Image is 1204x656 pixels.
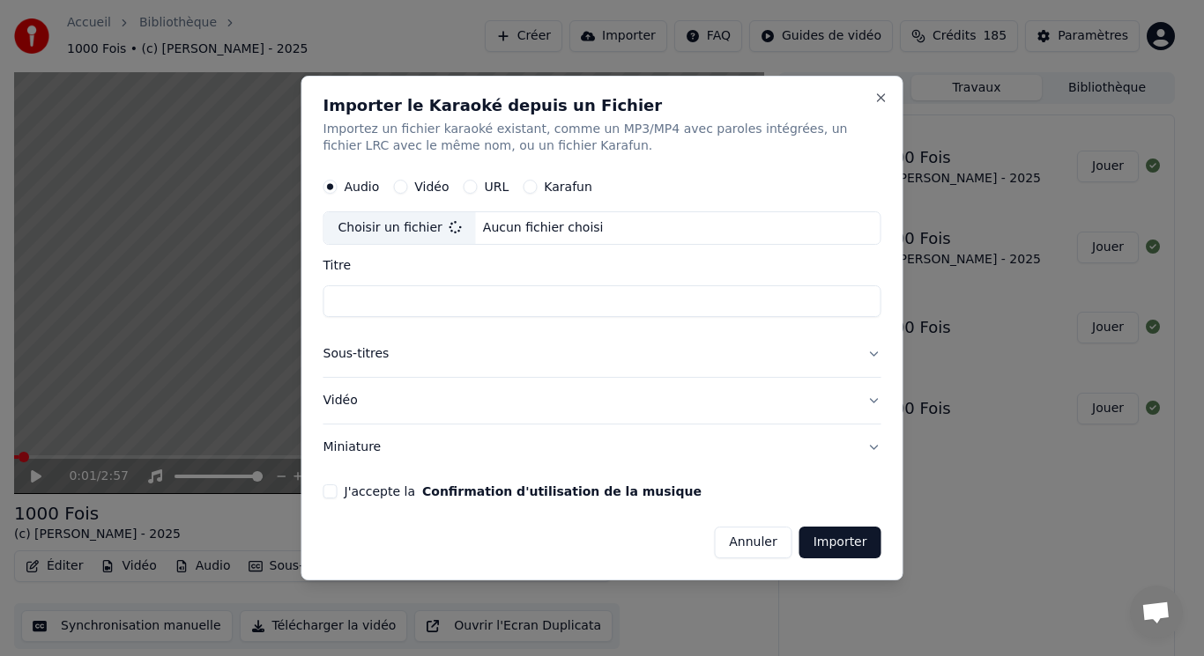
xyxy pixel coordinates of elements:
[323,378,881,424] button: Vidéo
[324,213,476,245] div: Choisir un fichier
[714,527,792,558] button: Annuler
[345,485,702,498] label: J'accepte la
[323,332,881,378] button: Sous-titres
[323,98,881,114] h2: Importer le Karaoké depuis un Fichier
[345,181,380,194] label: Audio
[323,260,881,272] label: Titre
[544,181,592,194] label: Karafun
[485,181,509,194] label: URL
[422,485,702,498] button: J'accepte la
[323,121,881,156] p: Importez un fichier karaoké existant, comme un MP3/MP4 avec paroles intégrées, un fichier LRC ave...
[414,181,449,194] label: Vidéo
[799,527,881,558] button: Importer
[323,424,881,470] button: Miniature
[476,220,611,238] div: Aucun fichier choisi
